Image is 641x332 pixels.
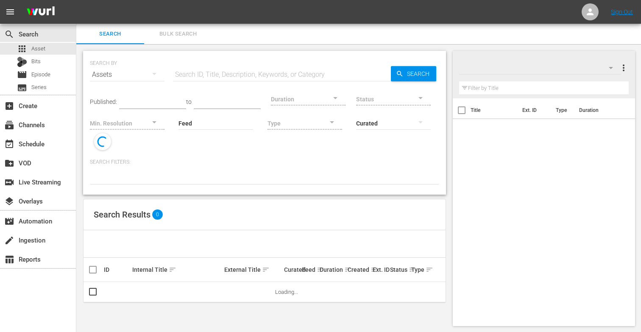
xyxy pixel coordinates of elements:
[4,216,14,226] span: Automation
[4,120,14,130] span: Channels
[611,8,633,15] a: Sign Out
[574,98,625,122] th: Duration
[404,66,436,81] span: Search
[4,101,14,111] span: Create
[371,266,378,273] span: sort
[4,139,14,149] span: Schedule
[619,58,629,78] button: more_vert
[4,29,14,39] span: Search
[551,98,574,122] th: Type
[619,63,629,73] span: more_vert
[4,235,14,246] span: Ingestion
[373,266,388,273] div: Ext. ID
[31,70,50,79] span: Episode
[17,83,27,93] span: Series
[390,265,409,275] div: Status
[275,289,298,295] span: Loading...
[317,266,324,273] span: sort
[224,265,282,275] div: External Title
[94,209,150,220] span: Search Results
[4,196,14,206] span: Overlays
[90,98,117,105] span: Published:
[149,29,207,39] span: Bulk Search
[17,44,27,54] span: Asset
[302,265,317,275] div: Feed
[284,266,299,273] div: Curated
[348,265,370,275] div: Created
[4,254,14,265] span: Reports
[17,70,27,80] span: Episode
[4,158,14,168] span: VOD
[4,177,14,187] span: Live Streaming
[344,266,352,273] span: sort
[391,66,436,81] button: Search
[152,209,163,220] span: 0
[320,265,346,275] div: Duration
[31,57,41,66] span: Bits
[90,159,439,166] p: Search Filters:
[81,29,139,39] span: Search
[517,98,551,122] th: Ext. ID
[262,266,270,273] span: sort
[409,266,416,273] span: sort
[17,57,27,67] div: Bits
[411,265,423,275] div: Type
[104,266,130,273] div: ID
[186,98,192,105] span: to
[471,98,517,122] th: Title
[132,265,222,275] div: Internal Title
[90,63,164,86] div: Assets
[31,83,47,92] span: Series
[31,45,45,53] span: Asset
[169,266,176,273] span: sort
[5,7,15,17] span: menu
[20,2,61,22] img: ans4CAIJ8jUAAAAAAAAAAAAAAAAAAAAAAAAgQb4GAAAAAAAAAAAAAAAAAAAAAAAAJMjXAAAAAAAAAAAAAAAAAAAAAAAAgAT5G...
